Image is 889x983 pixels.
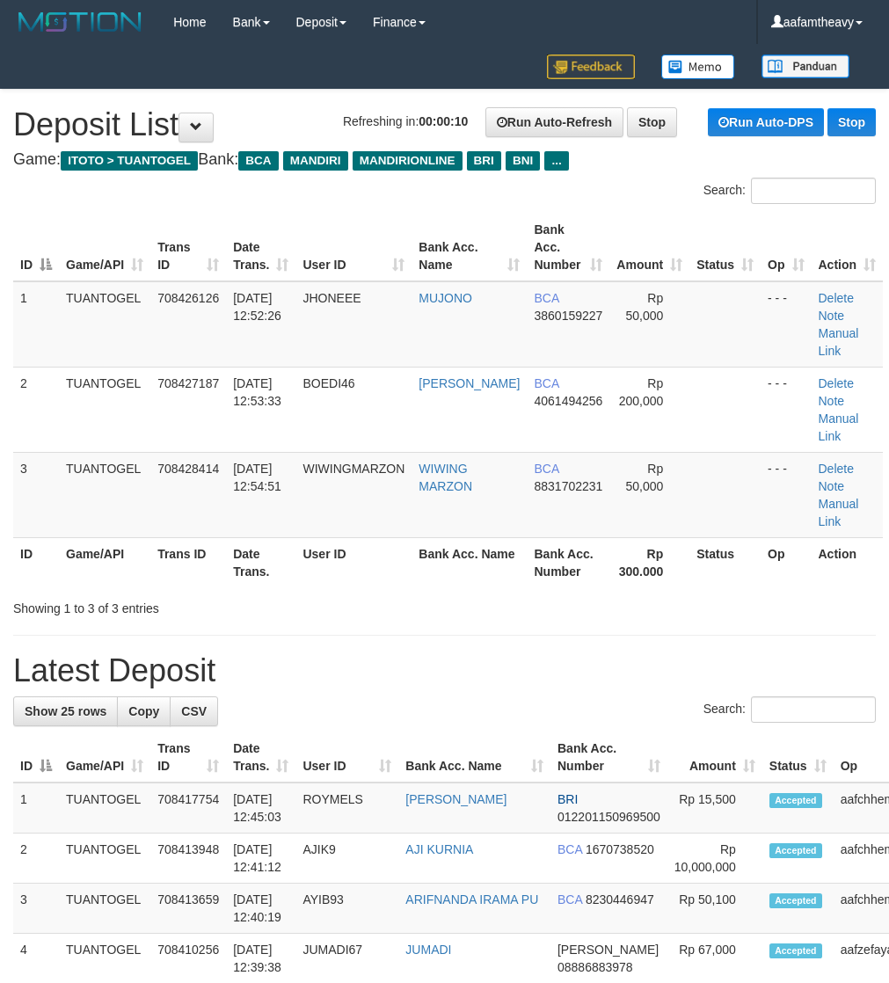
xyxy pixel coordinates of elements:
th: Bank Acc. Number: activate to sort column ascending [550,732,667,783]
span: Copy 8831702231 to clipboard [534,479,602,493]
td: 708417754 [150,783,226,834]
a: Manual Link [819,326,859,358]
span: 708427187 [157,376,219,390]
span: Copy 08886883978 to clipboard [557,960,633,974]
span: Accepted [769,793,822,808]
th: Trans ID: activate to sort column ascending [150,214,226,281]
h1: Latest Deposit [13,653,876,688]
span: Copy 3860159227 to clipboard [534,309,602,323]
td: 2 [13,367,59,452]
input: Search: [751,696,876,723]
a: Run Auto-DPS [708,108,824,136]
span: BNI [506,151,540,171]
a: CSV [170,696,218,726]
span: [DATE] 12:53:33 [233,376,281,408]
a: MUJONO [419,291,472,305]
span: Accepted [769,843,822,858]
td: 2 [13,834,59,884]
span: 708426126 [157,291,219,305]
th: Action [812,537,884,587]
img: Feedback.jpg [547,55,635,79]
th: ID [13,537,59,587]
th: Amount: activate to sort column ascending [609,214,689,281]
td: TUANTOGEL [59,783,150,834]
span: [DATE] 12:52:26 [233,291,281,323]
td: 708413948 [150,834,226,884]
a: Note [819,394,845,408]
th: Status [689,537,761,587]
td: Rp 50,100 [667,884,762,934]
td: [DATE] 12:41:12 [226,834,295,884]
td: [DATE] 12:45:03 [226,783,295,834]
label: Search: [703,696,876,723]
a: Note [819,479,845,493]
td: TUANTOGEL [59,834,150,884]
span: JHONEEE [302,291,361,305]
a: Delete [819,291,854,305]
th: User ID: activate to sort column ascending [295,732,398,783]
td: AJIK9 [295,834,398,884]
span: Copy 1670738520 to clipboard [586,842,654,856]
a: Show 25 rows [13,696,118,726]
td: TUANTOGEL [59,281,150,368]
span: BCA [534,291,558,305]
a: [PERSON_NAME] [405,792,506,806]
span: Rp 50,000 [625,291,663,323]
td: [DATE] 12:40:19 [226,884,295,934]
span: BRI [467,151,501,171]
label: Search: [703,178,876,204]
td: ROYMELS [295,783,398,834]
span: Show 25 rows [25,704,106,718]
th: Amount: activate to sort column ascending [667,732,762,783]
a: Delete [819,376,854,390]
th: Trans ID [150,537,226,587]
a: ARIFNANDA IRAMA PU [405,892,538,907]
th: Action: activate to sort column ascending [812,214,884,281]
span: BCA [534,376,558,390]
a: Manual Link [819,497,859,528]
th: ID: activate to sort column descending [13,214,59,281]
span: WIWINGMARZON [302,462,404,476]
th: Bank Acc. Number: activate to sort column ascending [527,214,609,281]
a: [PERSON_NAME] [419,376,520,390]
th: Op [761,537,811,587]
span: [DATE] 12:54:51 [233,462,281,493]
span: BCA [534,462,558,476]
td: Rp 15,500 [667,783,762,834]
a: Stop [627,107,677,137]
td: - - - [761,367,811,452]
a: AJI KURNIA [405,842,473,856]
img: Button%20Memo.svg [661,55,735,79]
span: Accepted [769,943,822,958]
img: MOTION_logo.png [13,9,147,35]
td: - - - [761,452,811,537]
span: Rp 200,000 [619,376,664,408]
a: Stop [827,108,876,136]
th: Date Trans.: activate to sort column ascending [226,214,295,281]
a: Manual Link [819,411,859,443]
th: ID: activate to sort column descending [13,732,59,783]
span: BOEDI46 [302,376,354,390]
a: Delete [819,462,854,476]
span: Rp 50,000 [625,462,663,493]
span: Copy 4061494256 to clipboard [534,394,602,408]
th: Bank Acc. Name: activate to sort column ascending [412,214,527,281]
td: Rp 10,000,000 [667,834,762,884]
td: TUANTOGEL [59,884,150,934]
td: TUANTOGEL [59,452,150,537]
span: BCA [557,842,582,856]
th: Game/API [59,537,150,587]
a: JUMADI [405,943,451,957]
span: BCA [238,151,278,171]
a: Run Auto-Refresh [485,107,623,137]
span: ITOTO > TUANTOGEL [61,151,198,171]
span: ... [544,151,568,171]
span: Copy [128,704,159,718]
th: Game/API: activate to sort column ascending [59,732,150,783]
td: 1 [13,281,59,368]
h1: Deposit List [13,107,876,142]
th: Bank Acc. Name [412,537,527,587]
th: Game/API: activate to sort column ascending [59,214,150,281]
th: Trans ID: activate to sort column ascending [150,732,226,783]
td: 1 [13,783,59,834]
